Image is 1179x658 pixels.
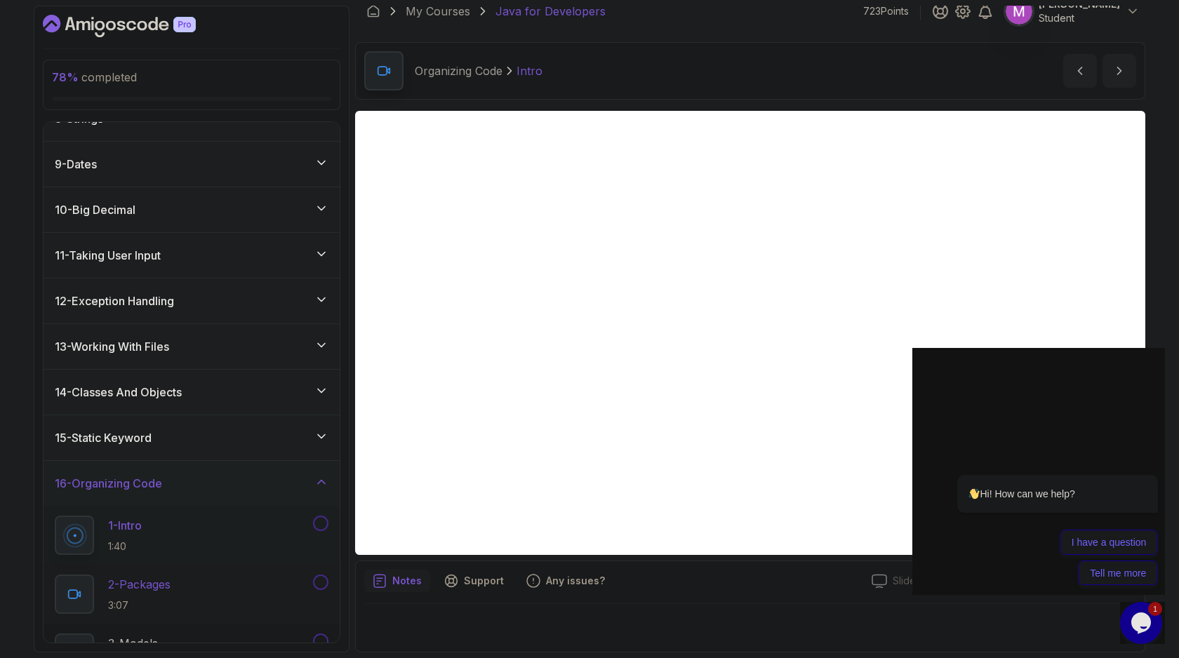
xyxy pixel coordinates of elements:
[364,570,430,592] button: notes button
[495,3,606,20] p: Java for Developers
[55,247,161,264] h3: 11 - Taking User Input
[44,415,340,460] button: 15-Static Keyword
[1063,54,1097,88] button: previous content
[108,539,142,553] p: 1:40
[43,15,228,37] a: Dashboard
[863,4,909,18] p: 723 Points
[415,62,502,79] p: Organizing Code
[52,70,137,84] span: completed
[464,574,504,588] p: Support
[44,278,340,323] button: 12-Exception Handling
[55,338,169,355] h3: 13 - Working With Files
[55,475,162,492] h3: 16 - Organizing Code
[44,233,340,278] button: 11-Taking User Input
[44,461,340,506] button: 16-Organizing Code
[108,598,171,612] p: 3:07
[392,574,422,588] p: Notes
[406,3,470,20] a: My Courses
[55,293,174,309] h3: 12 - Exception Handling
[1039,11,1120,25] p: Student
[108,517,142,534] p: 1 - Intro
[55,575,328,614] button: 2-Packages3:07
[518,570,613,592] button: Feedback button
[44,370,340,415] button: 14-Classes And Objects
[1120,602,1165,644] iframe: chat widget
[355,111,1145,555] iframe: 1 - Intro
[912,348,1165,595] iframe: chat widget
[1103,54,1136,88] button: next content
[55,429,152,446] h3: 15 - Static Keyword
[55,201,135,218] h3: 10 - Big Decimal
[436,570,512,592] button: Support button
[517,62,542,79] p: Intro
[893,574,921,588] p: Slides
[108,635,158,652] p: 3 - Models
[52,70,79,84] span: 78 %
[546,574,605,588] p: Any issues?
[55,156,97,173] h3: 9 - Dates
[366,4,380,18] a: Dashboard
[44,142,340,187] button: 9-Dates
[44,187,340,232] button: 10-Big Decimal
[44,324,340,369] button: 13-Working With Files
[108,576,171,593] p: 2 - Packages
[55,384,182,401] h3: 14 - Classes And Objects
[55,516,328,555] button: 1-Intro1:40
